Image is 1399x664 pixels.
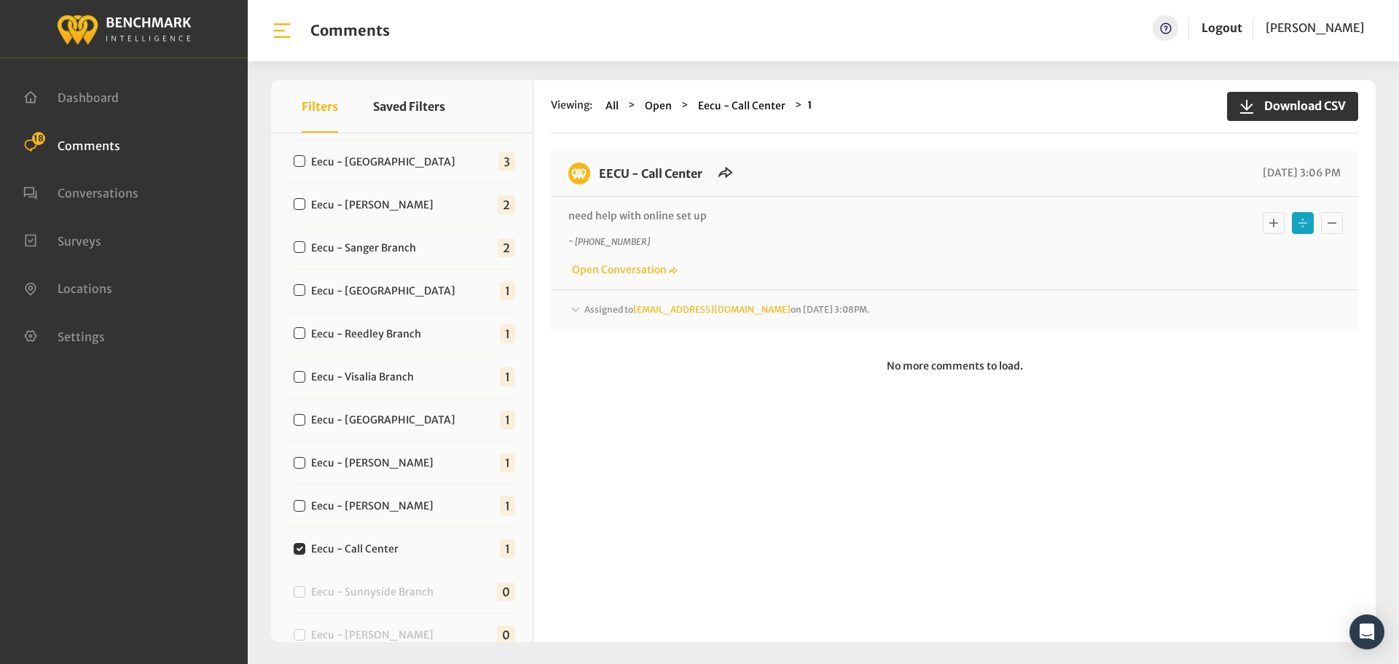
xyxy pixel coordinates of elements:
[271,20,293,42] img: bar
[23,184,138,199] a: Conversations
[294,241,305,253] input: Eecu - Sanger Branch
[294,155,305,167] input: Eecu - [GEOGRAPHIC_DATA]
[23,89,119,103] a: Dashboard
[294,543,305,555] input: Eecu - Call Center
[306,585,445,600] label: Eecu - Sunnyside Branch
[1202,15,1242,41] a: Logout
[568,208,1148,224] p: need help with online set up
[306,456,445,471] label: Eecu - [PERSON_NAME]
[294,371,305,383] input: Eecu - Visalia Branch
[500,496,515,515] span: 1
[601,98,623,114] button: All
[294,198,305,210] input: Eecu - [PERSON_NAME]
[599,166,702,181] a: EECU - Call Center
[56,11,192,47] img: benchmark
[58,186,138,200] span: Conversations
[807,98,812,112] strong: 1
[551,98,592,114] span: Viewing:
[551,348,1358,384] p: No more comments to load.
[306,413,467,428] label: Eecu - [GEOGRAPHIC_DATA]
[1227,92,1358,121] button: Download CSV
[294,414,305,426] input: Eecu - [GEOGRAPHIC_DATA]
[58,329,105,343] span: Settings
[500,324,515,343] span: 1
[500,281,515,300] span: 1
[500,453,515,472] span: 1
[497,582,515,601] span: 0
[497,625,515,644] span: 0
[306,542,410,557] label: Eecu - Call Center
[498,238,515,257] span: 2
[640,98,676,114] button: Open
[310,22,390,39] h1: Comments
[23,137,120,152] a: Comments 18
[568,163,590,184] img: benchmark
[294,500,305,512] input: Eecu - [PERSON_NAME]
[58,233,101,248] span: Surveys
[306,284,467,299] label: Eecu - [GEOGRAPHIC_DATA]
[23,328,105,343] a: Settings
[306,327,433,342] label: Eecu - Reedley Branch
[306,198,445,213] label: Eecu - [PERSON_NAME]
[1266,20,1364,35] span: [PERSON_NAME]
[294,284,305,296] input: Eecu - [GEOGRAPHIC_DATA]
[23,280,112,294] a: Locations
[23,233,101,247] a: Surveys
[694,98,790,114] button: Eecu - Call Center
[306,241,428,256] label: Eecu - Sanger Branch
[500,367,515,386] span: 1
[306,499,445,514] label: Eecu - [PERSON_NAME]
[1266,15,1364,41] a: [PERSON_NAME]
[1202,20,1242,35] a: Logout
[58,281,112,296] span: Locations
[498,195,515,214] span: 2
[1259,166,1341,179] span: [DATE] 3:06 PM
[373,80,445,133] button: Saved Filters
[1255,97,1346,114] span: Download CSV
[302,80,338,133] button: Filters
[568,236,650,247] i: ~ [PHONE_NUMBER]
[633,304,791,315] a: [EMAIL_ADDRESS][DOMAIN_NAME]
[58,138,120,152] span: Comments
[568,302,1341,319] div: Assigned to[EMAIL_ADDRESS][DOMAIN_NAME]on [DATE] 3:08PM.
[590,163,711,184] h6: EECU - Call Center
[32,132,45,145] span: 18
[500,539,515,558] span: 1
[500,410,515,429] span: 1
[306,370,426,385] label: Eecu - Visalia Branch
[1349,614,1384,649] div: Open Intercom Messenger
[498,152,515,171] span: 3
[294,327,305,339] input: Eecu - Reedley Branch
[306,155,467,170] label: Eecu - [GEOGRAPHIC_DATA]
[584,304,870,315] span: Assigned to on [DATE] 3:08PM.
[58,90,119,105] span: Dashboard
[568,263,678,276] a: Open Conversation
[294,457,305,469] input: Eecu - [PERSON_NAME]
[1259,208,1347,238] div: Basic example
[306,628,445,643] label: Eecu - [PERSON_NAME]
